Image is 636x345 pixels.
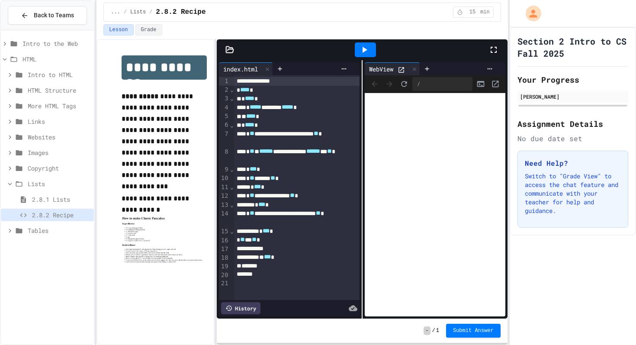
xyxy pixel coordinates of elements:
button: Lesson [103,24,133,35]
div: 18 [219,254,230,262]
span: Back [368,77,381,90]
button: Grade [135,24,162,35]
span: 2.8.1 Lists [32,195,90,204]
div: / [412,77,472,91]
div: My Account [517,3,543,23]
div: 17 [219,245,230,254]
div: WebView [365,64,398,74]
div: 16 [219,236,230,245]
span: Copyright [28,164,90,173]
span: / [124,9,127,16]
iframe: Web Preview [365,93,505,317]
span: ... [111,9,120,16]
div: WebView [365,62,420,75]
div: 20 [219,271,230,280]
button: Console [474,77,487,90]
div: 12 [219,192,230,200]
span: - [424,326,430,335]
div: 11 [219,183,230,192]
span: Fold line [230,86,234,93]
span: / [149,9,152,16]
span: 2.8.2 Recipe [32,210,90,219]
h2: Your Progress [517,74,628,86]
span: 15 [466,9,479,16]
span: Fold line [230,184,234,190]
span: Fold line [230,95,234,102]
span: min [480,9,490,16]
span: Fold line [230,166,234,173]
span: Intro to HTML [28,70,90,79]
span: HTML [22,55,90,64]
div: 9 [219,165,230,174]
div: No due date set [517,133,628,144]
span: Back to Teams [34,11,74,20]
span: Tables [28,226,90,235]
span: Lists [130,9,146,16]
span: Lists [28,179,90,188]
div: 4 [219,103,230,112]
span: Fold line [230,228,234,235]
span: More HTML Tags [28,101,90,110]
span: Submit Answer [453,327,494,334]
span: / [432,327,435,334]
div: index.html [219,64,262,74]
span: Fold line [230,122,234,129]
div: 21 [219,279,230,288]
span: Intro to the Web [22,39,90,48]
div: 8 [219,148,230,165]
span: Websites [28,132,90,142]
div: 3 [219,94,230,103]
span: 2.8.2 Recipe [156,7,206,17]
button: Open in new tab [489,77,502,90]
div: 6 [219,121,230,129]
div: 2 [219,86,230,94]
div: 14 [219,210,230,227]
span: 1 [436,327,439,334]
p: Switch to "Grade View" to access the chat feature and communicate with your teacher for help and ... [525,172,621,215]
span: HTML Structure [28,86,90,95]
span: Forward [383,77,396,90]
div: 10 [219,174,230,183]
div: [PERSON_NAME] [520,93,626,100]
button: Back to Teams [8,6,87,25]
h3: Need Help? [525,158,621,168]
h2: Assignment Details [517,118,628,130]
div: 19 [219,262,230,271]
span: Links [28,117,90,126]
div: 1 [219,77,230,86]
span: Fold line [230,201,234,208]
button: Submit Answer [446,324,501,338]
div: 7 [219,130,230,148]
span: Images [28,148,90,157]
div: 5 [219,112,230,121]
div: index.html [219,62,273,75]
div: 13 [219,201,230,210]
button: Refresh [398,77,411,90]
h1: Section 2 Intro to CS Fall 2025 [517,35,628,59]
div: History [221,302,260,314]
div: 15 [219,227,230,236]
